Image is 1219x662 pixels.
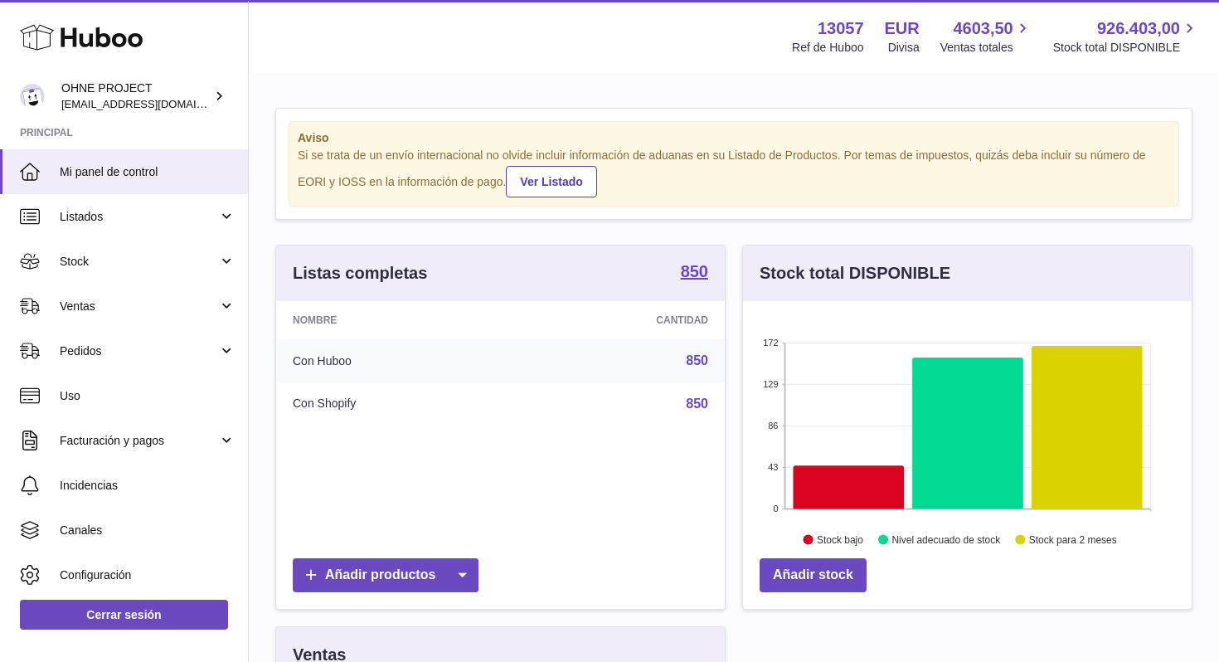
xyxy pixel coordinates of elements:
[818,17,864,40] strong: 13057
[885,17,920,40] strong: EUR
[20,84,45,109] img: support@ohneproject.com
[276,339,514,382] td: Con Huboo
[940,17,1032,56] a: 4603,50 Ventas totales
[686,397,708,411] a: 850
[61,97,244,110] span: [EMAIL_ADDRESS][DOMAIN_NAME]
[60,388,236,404] span: Uso
[760,558,867,592] a: Añadir stock
[60,433,218,449] span: Facturación y pagos
[20,600,228,630] a: Cerrar sesión
[298,130,1170,146] strong: Aviso
[514,301,725,339] th: Cantidad
[686,353,708,368] a: 850
[888,40,920,56] div: Divisa
[953,17,1013,40] span: 4603,50
[1097,17,1180,40] span: 926.403,00
[681,263,708,280] strong: 850
[940,40,1032,56] span: Ventas totales
[768,462,778,472] text: 43
[60,254,218,270] span: Stock
[60,478,236,494] span: Incidencias
[506,166,596,197] a: Ver Listado
[817,533,863,545] text: Stock bajo
[61,80,211,112] div: OHNE PROJECT
[891,533,1001,545] text: Nivel adecuado de stock
[298,148,1170,197] div: Si se trata de un envío internacional no olvide incluir información de aduanas en su Listado de P...
[768,421,778,431] text: 86
[1053,17,1199,56] a: 926.403,00 Stock total DISPONIBLE
[60,523,236,538] span: Canales
[293,558,478,592] a: Añadir productos
[60,299,218,314] span: Ventas
[60,164,236,180] span: Mi panel de control
[276,301,514,339] th: Nombre
[60,209,218,225] span: Listados
[60,567,236,583] span: Configuración
[773,504,778,514] text: 0
[1053,40,1199,56] span: Stock total DISPONIBLE
[763,338,778,348] text: 172
[276,382,514,426] td: Con Shopify
[293,262,427,285] h3: Listas completas
[1029,533,1117,545] text: Stock para 2 meses
[760,262,950,285] h3: Stock total DISPONIBLE
[60,343,218,359] span: Pedidos
[763,379,778,389] text: 129
[792,40,863,56] div: Ref de Huboo
[681,263,708,283] a: 850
